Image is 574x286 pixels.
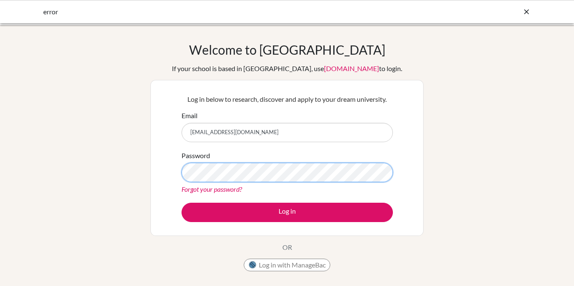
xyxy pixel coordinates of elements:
[182,185,242,193] a: Forgot your password?
[182,203,393,222] button: Log in
[182,111,197,121] label: Email
[282,242,292,252] p: OR
[172,64,402,74] div: If your school is based in [GEOGRAPHIC_DATA], use to login.
[244,259,330,271] button: Log in with ManageBac
[182,94,393,104] p: Log in below to research, discover and apply to your dream university.
[189,42,385,57] h1: Welcome to [GEOGRAPHIC_DATA]
[324,64,379,72] a: [DOMAIN_NAME]
[182,151,210,161] label: Password
[43,7,405,17] div: error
